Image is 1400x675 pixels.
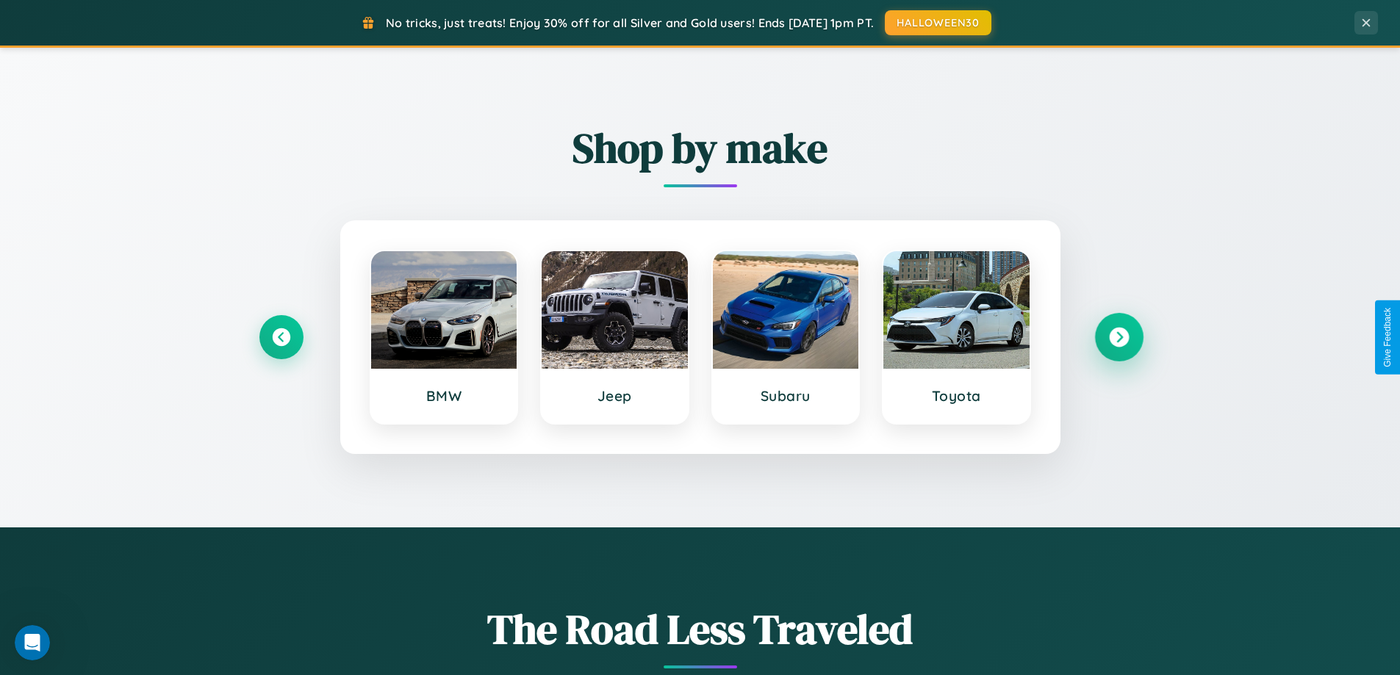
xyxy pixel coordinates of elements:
h3: Jeep [556,387,673,405]
button: HALLOWEEN30 [885,10,991,35]
h1: The Road Less Traveled [259,601,1141,657]
div: Give Feedback [1382,308,1393,367]
iframe: Intercom live chat [15,625,50,660]
h3: Subaru [728,387,844,405]
h3: Toyota [898,387,1015,405]
h2: Shop by make [259,120,1141,176]
h3: BMW [386,387,503,405]
span: No tricks, just treats! Enjoy 30% off for all Silver and Gold users! Ends [DATE] 1pm PT. [386,15,874,30]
